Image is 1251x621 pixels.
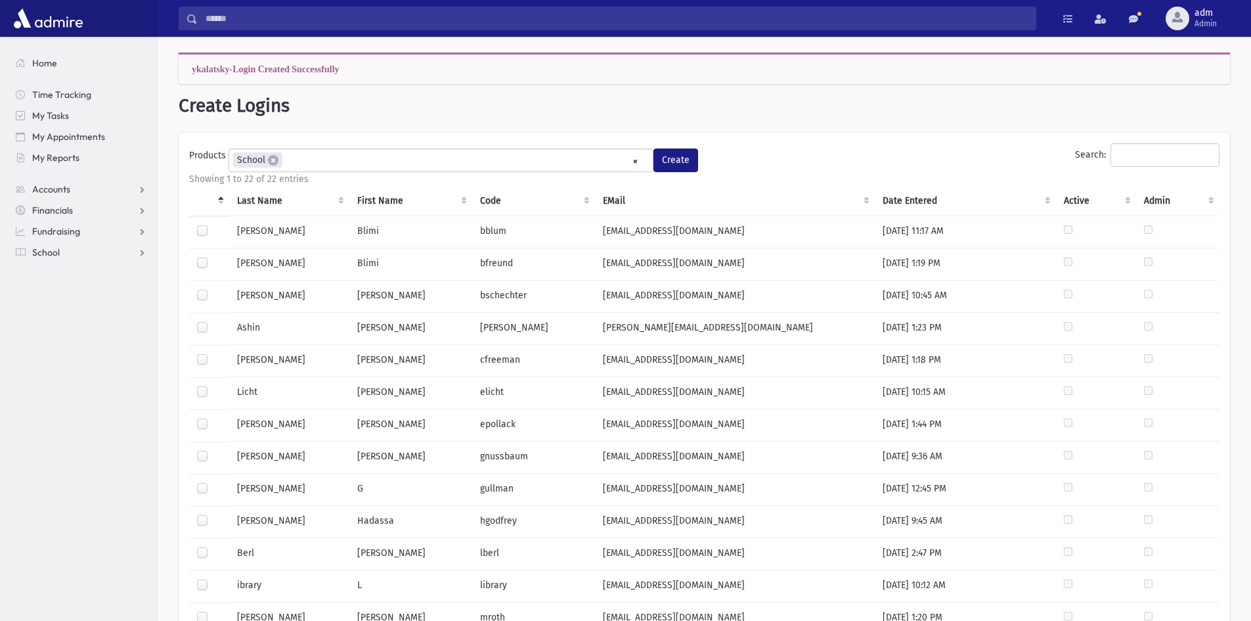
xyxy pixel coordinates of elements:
td: ibrary [229,570,350,603]
td: [PERSON_NAME] [229,216,350,248]
td: [PERSON_NAME] [229,248,350,281]
td: [PERSON_NAME] [229,506,350,538]
span: Accounts [32,183,70,195]
td: hgodfrey [472,506,595,538]
td: [EMAIL_ADDRESS][DOMAIN_NAME] [595,345,875,377]
td: [DATE] 1:18 PM [875,345,1056,377]
td: G [349,474,472,506]
th: First Name : activate to sort column ascending [349,186,472,216]
td: Berl [229,538,350,570]
td: [DATE] 9:36 AM [875,442,1056,474]
td: [EMAIL_ADDRESS][DOMAIN_NAME] [595,506,875,538]
span: Remove all items [632,154,638,169]
input: Search: [1110,143,1219,167]
td: [DATE] 9:45 AM [875,506,1056,538]
input: Search [198,7,1036,30]
span: My Reports [32,152,79,164]
a: Financials [5,200,157,221]
td: L [349,570,472,603]
img: AdmirePro [11,5,86,32]
td: [EMAIL_ADDRESS][DOMAIN_NAME] [595,409,875,442]
span: Admin [1195,18,1217,29]
label: Products [189,149,229,167]
td: bfreund [472,248,595,281]
span: Fundraising [32,225,80,237]
td: [EMAIL_ADDRESS][DOMAIN_NAME] [595,538,875,570]
td: [EMAIL_ADDRESS][DOMAIN_NAME] [595,377,875,409]
span: School [32,246,60,258]
div: Showing 1 to 22 of 22 entries [189,172,1219,186]
td: [PERSON_NAME] [349,377,472,409]
td: epollack [472,409,595,442]
td: [DATE] 10:12 AM [875,570,1056,603]
h1: Create Logins [179,95,1230,117]
td: gnussbaum [472,442,595,474]
span: Financials [32,204,73,216]
td: [PERSON_NAME] [229,474,350,506]
li: School [233,152,282,168]
td: [DATE] 10:15 AM [875,377,1056,409]
span: Home [32,57,57,69]
td: [DATE] 10:45 AM [875,281,1056,313]
a: My Appointments [5,126,157,147]
a: Home [5,53,157,74]
a: Time Tracking [5,84,157,105]
td: [PERSON_NAME] [229,281,350,313]
a: School [5,242,157,263]
td: [PERSON_NAME] [229,409,350,442]
th: Admin : activate to sort column ascending [1136,186,1219,216]
td: Hadassa [349,506,472,538]
td: [PERSON_NAME] [472,313,595,345]
td: [DATE] 2:47 PM [875,538,1056,570]
td: library [472,570,595,603]
td: [EMAIL_ADDRESS][DOMAIN_NAME] [595,281,875,313]
td: bschechter [472,281,595,313]
td: Blimi [349,216,472,248]
span: ykalatsky-Login Created Successfully [192,64,340,74]
td: elicht [472,377,595,409]
td: [PERSON_NAME] [349,313,472,345]
span: Time Tracking [32,89,91,101]
td: [EMAIL_ADDRESS][DOMAIN_NAME] [595,442,875,474]
td: Blimi [349,248,472,281]
td: Licht [229,377,350,409]
th: : activate to sort column descending [189,186,229,216]
a: Fundraising [5,221,157,242]
td: [PERSON_NAME] [229,345,350,377]
td: [EMAIL_ADDRESS][DOMAIN_NAME] [595,248,875,281]
td: [EMAIL_ADDRESS][DOMAIN_NAME] [595,570,875,603]
td: gullman [472,474,595,506]
th: EMail : activate to sort column ascending [595,186,875,216]
a: My Tasks [5,105,157,126]
span: My Appointments [32,131,105,143]
td: [PERSON_NAME] [349,409,472,442]
a: My Reports [5,147,157,168]
a: Accounts [5,179,157,200]
th: Code : activate to sort column ascending [472,186,595,216]
span: My Tasks [32,110,69,122]
th: Last Name : activate to sort column ascending [229,186,350,216]
td: cfreeman [472,345,595,377]
td: [DATE] 12:45 PM [875,474,1056,506]
td: [DATE] 1:19 PM [875,248,1056,281]
td: [EMAIL_ADDRESS][DOMAIN_NAME] [595,216,875,248]
td: [EMAIL_ADDRESS][DOMAIN_NAME] [595,474,875,506]
td: [DATE] 11:17 AM [875,216,1056,248]
td: bblum [472,216,595,248]
button: Create [653,149,698,172]
td: [PERSON_NAME] [349,442,472,474]
td: [PERSON_NAME] [229,442,350,474]
td: [PERSON_NAME][EMAIL_ADDRESS][DOMAIN_NAME] [595,313,875,345]
th: Date Entered : activate to sort column ascending [875,186,1056,216]
span: adm [1195,8,1217,18]
td: [DATE] 1:44 PM [875,409,1056,442]
td: lberl [472,538,595,570]
span: × [268,155,278,166]
label: Search: [1075,143,1219,167]
td: [PERSON_NAME] [349,345,472,377]
td: [PERSON_NAME] [349,538,472,570]
th: Active : activate to sort column ascending [1056,186,1136,216]
td: [DATE] 1:23 PM [875,313,1056,345]
td: [PERSON_NAME] [349,281,472,313]
td: Ashin [229,313,350,345]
